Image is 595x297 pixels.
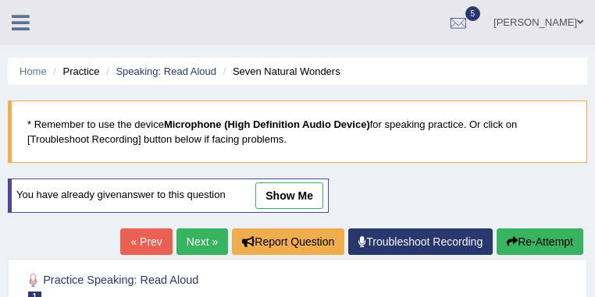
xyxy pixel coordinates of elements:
a: Troubleshoot Recording [348,228,493,255]
span: 5 [465,6,481,21]
a: show me [255,182,323,209]
blockquote: * Remember to use the device for speaking practice. Or click on [Troubleshoot Recording] button b... [8,101,587,163]
a: Next » [176,228,228,255]
button: Re-Attempt [497,228,583,255]
a: Speaking: Read Aloud [116,65,216,77]
a: Home [20,65,47,77]
div: You have already given answer to this question [8,179,329,213]
b: Microphone (High Definition Audio Device) [164,118,370,130]
button: Report Question [232,228,344,255]
li: Practice [49,64,99,79]
li: Seven Natural Wonders [219,64,340,79]
a: « Prev [120,228,172,255]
